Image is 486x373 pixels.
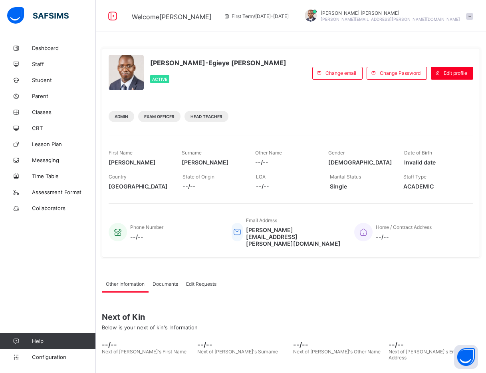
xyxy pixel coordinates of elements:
[376,224,432,230] span: Home / Contract Address
[32,125,96,131] span: CBT
[182,183,244,190] span: --/--
[330,174,361,180] span: Marital Status
[256,183,318,190] span: --/--
[325,70,356,76] span: Change email
[444,70,467,76] span: Edit profile
[293,349,381,355] span: Next of [PERSON_NAME]'s Other Name
[32,45,96,51] span: Dashboard
[109,150,133,156] span: First Name
[256,174,266,180] span: LGA
[255,159,316,166] span: --/--
[404,150,432,156] span: Date of Birth
[403,174,426,180] span: Staff Type
[297,10,477,23] div: Paul-EgieyeMichael
[152,77,167,82] span: Active
[186,281,216,287] span: Edit Requests
[403,183,465,190] span: ACADEMIC
[115,114,128,119] span: Admin
[246,227,343,247] span: [PERSON_NAME][EMAIL_ADDRESS][PERSON_NAME][DOMAIN_NAME]
[380,70,421,76] span: Change Password
[32,173,96,179] span: Time Table
[32,205,96,211] span: Collaborators
[102,341,193,349] span: --/--
[109,174,127,180] span: Country
[32,189,96,195] span: Assessment Format
[102,324,198,331] span: Below is your next of kin's Information
[246,217,277,223] span: Email Address
[102,349,186,355] span: Next of [PERSON_NAME]'s First Name
[132,13,212,21] span: Welcome [PERSON_NAME]
[190,114,222,119] span: Head Teacher
[328,150,345,156] span: Gender
[130,233,163,240] span: --/--
[32,93,96,99] span: Parent
[32,61,96,67] span: Staff
[376,233,432,240] span: --/--
[102,312,480,322] span: Next of Kin
[330,183,392,190] span: Single
[150,59,286,67] span: [PERSON_NAME]-Egieye [PERSON_NAME]
[182,159,243,166] span: [PERSON_NAME]
[321,17,460,22] span: [PERSON_NAME][EMAIL_ADDRESS][PERSON_NAME][DOMAIN_NAME]
[224,13,289,19] span: session/term information
[328,159,392,166] span: [DEMOGRAPHIC_DATA]
[32,109,96,115] span: Classes
[321,10,460,16] span: [PERSON_NAME] [PERSON_NAME]
[255,150,282,156] span: Other Name
[153,281,178,287] span: Documents
[144,114,175,119] span: Exam Officer
[32,338,95,344] span: Help
[454,345,478,369] button: Open asap
[182,174,214,180] span: State of Origin
[130,224,163,230] span: Phone Number
[32,141,96,147] span: Lesson Plan
[197,341,289,349] span: --/--
[389,341,480,349] span: --/--
[197,349,278,355] span: Next of [PERSON_NAME]'s Surname
[32,77,96,83] span: Student
[7,7,69,24] img: safsims
[109,183,171,190] span: [GEOGRAPHIC_DATA]
[404,159,465,166] span: Invalid date
[32,354,95,360] span: Configuration
[106,281,145,287] span: Other Information
[389,349,461,361] span: Next of [PERSON_NAME]'s Email Address
[293,341,385,349] span: --/--
[182,150,202,156] span: Surname
[109,159,170,166] span: [PERSON_NAME]
[32,157,96,163] span: Messaging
